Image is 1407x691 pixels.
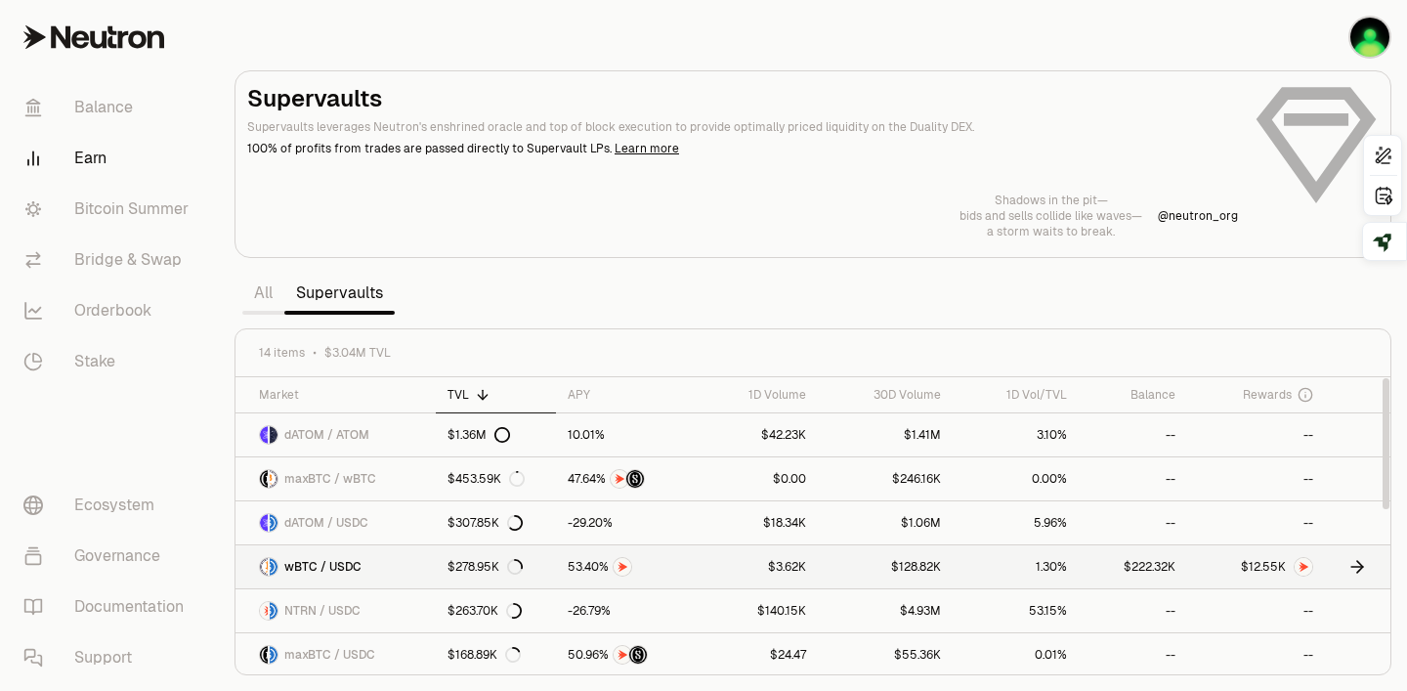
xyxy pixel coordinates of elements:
[436,501,556,544] a: $307.85K
[696,589,819,632] a: $140.15K
[1079,457,1186,500] a: --
[959,224,1142,239] p: a storm waits to break.
[448,559,523,575] div: $278.95K
[8,285,211,336] a: Orderbook
[1350,18,1389,57] img: luv
[260,470,268,488] img: maxBTC Logo
[1295,558,1312,576] img: NTRN Logo
[235,633,436,676] a: maxBTC LogoUSDC LogomaxBTC / USDC
[8,531,211,582] a: Governance
[696,545,819,588] a: $3.62K
[235,545,436,588] a: wBTC LogoUSDC LogowBTC / USDC
[953,633,1079,676] a: 0.01%
[270,514,277,532] img: USDC Logo
[818,413,953,456] a: $1.41M
[1187,413,1325,456] a: --
[959,208,1142,224] p: bids and sells collide like waves—
[614,646,631,664] img: NTRN
[1158,208,1238,224] a: @neutron_org
[260,602,268,620] img: NTRN Logo
[260,514,268,532] img: dATOM Logo
[436,545,556,588] a: $278.95K
[242,274,284,313] a: All
[696,413,819,456] a: $42.23K
[1090,387,1174,403] div: Balance
[260,558,268,576] img: wBTC Logo
[556,545,696,588] a: NTRN
[953,501,1079,544] a: 5.96%
[1158,208,1238,224] p: @ neutron_org
[953,457,1079,500] a: 0.00%
[568,469,684,489] button: NTRNStructured Points
[270,646,277,664] img: USDC Logo
[959,193,1142,208] p: Shadows in the pit—
[626,470,644,488] img: Structured Points
[1187,633,1325,676] a: --
[284,427,369,443] span: dATOM / ATOM
[568,387,684,403] div: APY
[247,83,1238,114] h2: Supervaults
[260,646,268,664] img: maxBTC Logo
[284,274,395,313] a: Supervaults
[8,336,211,387] a: Stake
[270,470,277,488] img: wBTC Logo
[556,457,696,500] a: NTRNStructured Points
[611,470,628,488] img: NTRN
[448,647,521,663] div: $168.89K
[1187,457,1325,500] a: --
[953,413,1079,456] a: 3.10%
[247,140,1238,157] p: 100% of profits from trades are passed directly to Supervault LPs.
[1079,413,1186,456] a: --
[568,557,684,577] button: NTRN
[284,559,362,575] span: wBTC / USDC
[953,589,1079,632] a: 53.15%
[235,413,436,456] a: dATOM LogoATOM LogodATOM / ATOM
[830,387,941,403] div: 30D Volume
[1079,501,1186,544] a: --
[953,545,1079,588] a: 1.30%
[1187,589,1325,632] a: --
[818,501,953,544] a: $1.06M
[235,589,436,632] a: NTRN LogoUSDC LogoNTRN / USDC
[1243,387,1292,403] span: Rewards
[818,589,953,632] a: $4.93M
[818,633,953,676] a: $55.36K
[818,545,953,588] a: $128.82K
[1187,545,1325,588] a: NTRN Logo
[448,515,523,531] div: $307.85K
[436,589,556,632] a: $263.70K
[1187,501,1325,544] a: --
[8,133,211,184] a: Earn
[247,118,1238,136] p: Supervaults leverages Neutron's enshrined oracle and top of block execution to provide optimally ...
[324,345,391,361] span: $3.04M TVL
[818,457,953,500] a: $246.16K
[8,184,211,235] a: Bitcoin Summer
[448,471,525,487] div: $453.59K
[8,582,211,632] a: Documentation
[436,413,556,456] a: $1.36M
[614,558,631,576] img: NTRN
[284,647,375,663] span: maxBTC / USDC
[235,501,436,544] a: dATOM LogoUSDC LogodATOM / USDC
[270,602,277,620] img: USDC Logo
[696,633,819,676] a: $24.47
[436,457,556,500] a: $453.59K
[615,141,679,156] a: Learn more
[568,645,684,665] button: NTRNStructured Points
[696,501,819,544] a: $18.34K
[284,603,361,619] span: NTRN / USDC
[8,632,211,683] a: Support
[259,345,305,361] span: 14 items
[448,387,544,403] div: TVL
[436,633,556,676] a: $168.89K
[1079,633,1186,676] a: --
[448,603,522,619] div: $263.70K
[629,646,647,664] img: Structured Points
[964,387,1067,403] div: 1D Vol/TVL
[259,387,424,403] div: Market
[696,457,819,500] a: $0.00
[270,558,277,576] img: USDC Logo
[284,515,368,531] span: dATOM / USDC
[8,82,211,133] a: Balance
[556,633,696,676] a: NTRNStructured Points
